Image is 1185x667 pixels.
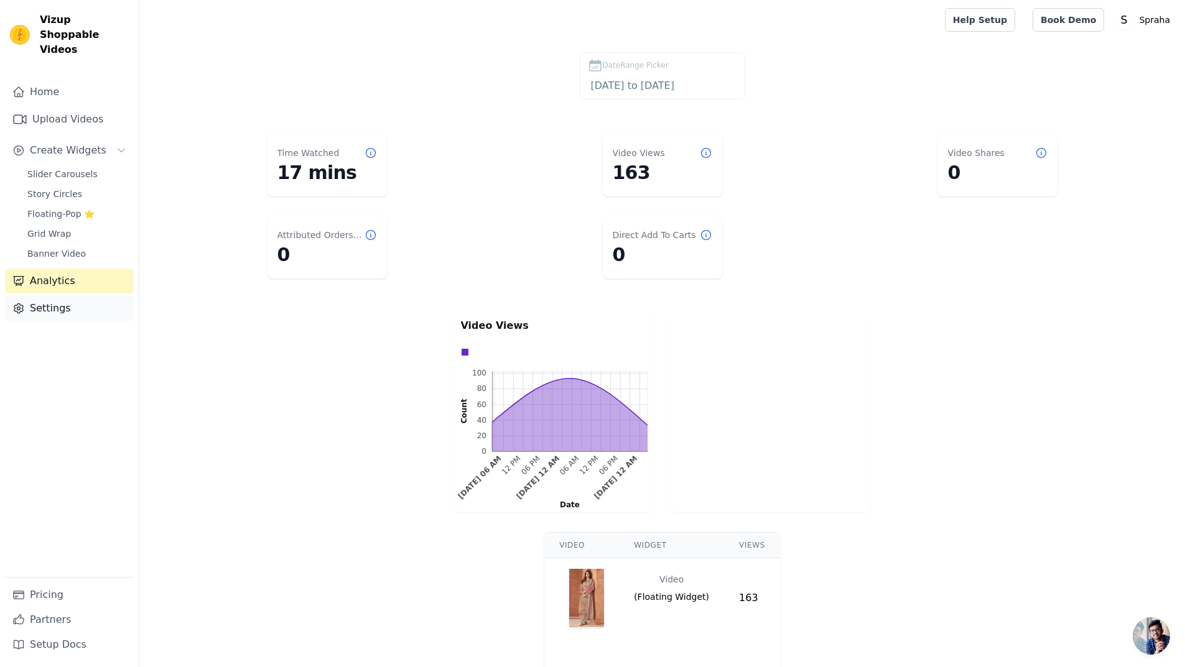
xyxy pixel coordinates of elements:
dt: Attributed Orders Count [277,229,365,241]
th: Views [724,533,780,558]
a: Partners [5,607,134,632]
text: 06 AM [558,454,581,477]
text: 80 [476,384,486,393]
text: 12 PM [577,454,600,476]
dd: 17 mins [277,162,377,184]
th: Widget [619,533,724,558]
span: Story Circles [27,188,82,200]
g: Wed Aug 20 2025 12:00:00 GMT+0530 (India Standard Time) [500,454,522,476]
dt: Video Views [613,147,665,159]
g: left ticks [472,369,492,456]
span: Vizup Shoppable Videos [40,12,129,57]
dd: 0 [277,244,377,266]
img: video [569,568,604,628]
span: Grid Wrap [27,228,71,240]
text: 0 [481,447,486,456]
g: left axis [441,369,492,456]
dd: 163 [613,162,712,184]
span: Floating-Pop ⭐ [27,208,95,220]
dt: Time Watched [277,147,340,159]
g: bottom ticks [456,451,648,500]
a: Slider Carousels [20,165,134,183]
a: Banner Video [20,245,134,262]
text: Date [559,500,579,509]
dd: 0 [613,244,712,266]
a: Book Demo [1033,8,1104,32]
span: ( Floating Widget ) [634,591,709,603]
text: [DATE] 12 AM [514,454,561,500]
a: Open chat [1133,617,1170,655]
g: Thu Aug 21 2025 18:00:00 GMT+0530 (India Standard Time) [597,454,620,476]
button: S Spraha [1114,9,1175,31]
text: 06 PM [597,454,620,476]
a: Home [5,80,134,104]
span: Slider Carousels [27,168,98,180]
g: Thu Aug 21 2025 06:00:00 GMT+0530 (India Standard Time) [558,454,581,477]
g: Thu Aug 21 2025 12:00:00 GMT+0530 (India Standard Time) [577,454,600,476]
th: Video [544,533,619,558]
a: Settings [5,296,134,321]
img: Vizup [10,25,30,45]
a: Pricing [5,582,134,607]
div: Data groups [458,345,644,359]
button: Create Widgets [5,138,134,163]
text: Count [460,398,468,423]
div: 163 [739,591,765,605]
text: 100 [472,369,486,377]
text: 06 PM [519,454,542,476]
text: 60 [476,400,486,409]
text: [DATE] 12 AM [592,454,639,500]
g: Thu Aug 21 2025 00:00:00 GMT+0530 (India Standard Time) [514,454,561,500]
input: DateRange Picker [588,78,737,94]
p: Spraha [1134,9,1175,31]
text: 12 PM [500,454,522,476]
text: [DATE] 06 AM [456,454,503,500]
g: Wed Aug 20 2025 06:00:00 GMT+0530 (India Standard Time) [456,454,503,500]
text: 20 [476,431,486,440]
span: Create Widgets [30,143,106,158]
span: Banner Video [27,247,86,260]
g: Wed Aug 20 2025 18:00:00 GMT+0530 (India Standard Time) [519,454,542,476]
a: Floating-Pop ⭐ [20,205,134,223]
text: 40 [476,416,486,425]
a: Story Circles [20,185,134,203]
text: S [1121,14,1128,26]
p: Video Views [461,318,648,333]
div: Video [659,568,684,591]
a: Analytics [5,269,134,293]
a: Help Setup [945,8,1015,32]
a: Setup Docs [5,632,134,657]
g: Fri Aug 22 2025 00:00:00 GMT+0530 (India Standard Time) [592,454,639,500]
a: Upload Videos [5,107,134,132]
dd: 0 [948,162,1048,184]
a: Grid Wrap [20,225,134,242]
dt: Direct Add To Carts [613,229,696,241]
dt: Video Shares [948,147,1005,159]
span: DateRange Picker [603,60,669,71]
